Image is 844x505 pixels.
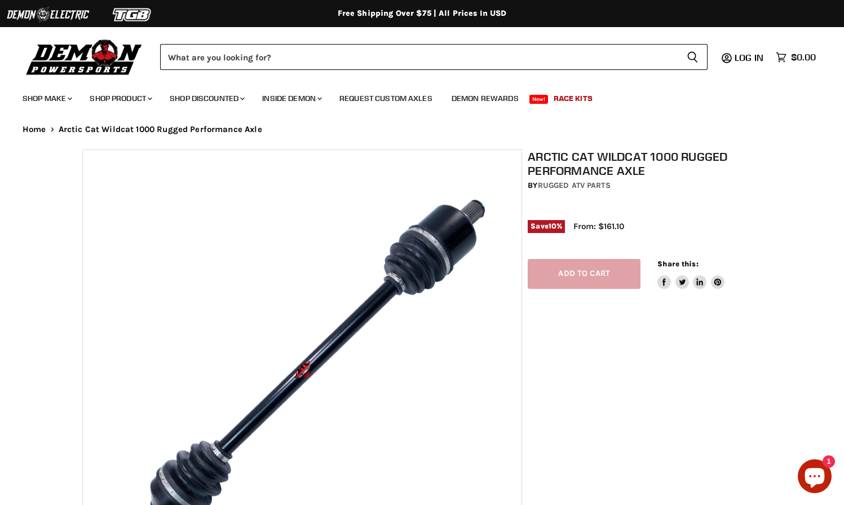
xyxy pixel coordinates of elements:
[90,4,175,25] img: TGB Logo 2
[331,87,441,110] a: Request Custom Axles
[160,44,708,70] form: Product
[81,87,159,110] a: Shop Product
[549,222,556,230] span: 10
[538,181,611,190] a: Rugged ATV Parts
[528,220,565,232] span: Save %
[160,44,678,70] input: Search
[545,87,601,110] a: Race Kits
[657,260,698,268] span: Share this:
[443,87,527,110] a: Demon Rewards
[735,52,763,63] span: Log in
[23,125,46,134] a: Home
[794,459,835,496] inbox-online-store-chat: Shopify online store chat
[573,221,624,231] span: From: $161.10
[678,44,708,70] button: Search
[529,95,549,104] span: New!
[730,52,770,63] a: Log in
[657,259,724,289] aside: Share this:
[23,37,146,77] img: Demon Powersports
[528,179,767,192] div: by
[791,52,816,63] span: $0.00
[59,125,262,134] span: Arctic Cat Wildcat 1000 Rugged Performance Axle
[6,4,90,25] img: Demon Electric Logo 2
[14,87,79,110] a: Shop Make
[161,87,251,110] a: Shop Discounted
[528,150,767,178] h1: Arctic Cat Wildcat 1000 Rugged Performance Axle
[14,82,813,110] ul: Main menu
[254,87,329,110] a: Inside Demon
[770,49,821,65] a: $0.00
